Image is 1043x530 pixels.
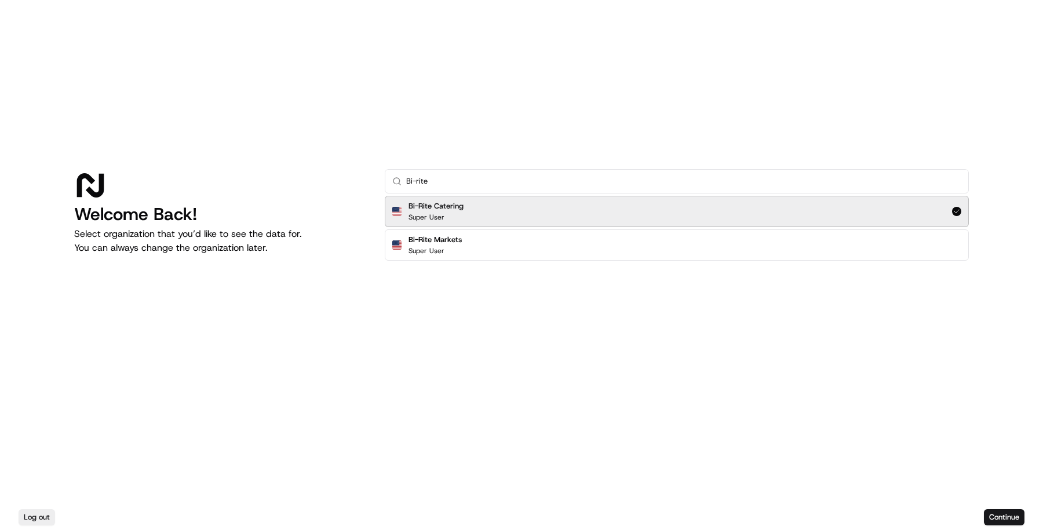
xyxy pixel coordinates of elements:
[392,207,402,216] img: Flag of us
[19,509,55,525] button: Log out
[409,235,462,245] h2: Bi-Rite Markets
[74,204,366,225] h1: Welcome Back!
[385,193,969,263] div: Suggestions
[409,201,464,211] h2: Bi-Rite Catering
[406,170,961,193] input: Type to search...
[409,213,444,222] p: Super User
[392,240,402,250] img: Flag of us
[74,227,366,255] p: Select organization that you’d like to see the data for. You can always change the organization l...
[984,509,1024,525] button: Continue
[409,246,444,255] p: Super User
